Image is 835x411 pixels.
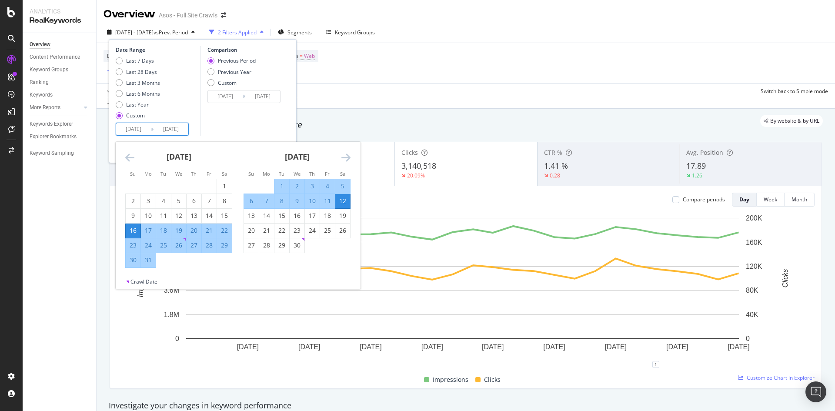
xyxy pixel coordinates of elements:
div: 6 [187,197,201,205]
td: Choose Tuesday, April 29, 2025 as your check-out date. It’s available. [274,238,290,253]
div: 24 [305,226,320,235]
span: CTR % [544,148,562,157]
div: 30 [126,256,140,264]
div: Last 28 Days [126,68,157,76]
span: 1.41 % [544,160,568,171]
button: Apply [104,84,129,98]
button: [DATE] - [DATE]vsPrev. Period [104,25,198,39]
div: 20 [187,226,201,235]
text: 0 [175,335,179,342]
td: Selected. Wednesday, March 26, 2025 [171,238,187,253]
small: Sa [340,170,345,177]
div: Week [764,196,777,203]
input: Start Date [208,90,243,103]
td: Selected. Saturday, March 29, 2025 [217,238,232,253]
div: Last 7 Days [126,57,154,64]
text: Impressions [137,260,144,297]
div: 1 [652,361,659,368]
div: 8 [217,197,232,205]
a: Content Performance [30,53,90,62]
div: 11 [320,197,335,205]
td: Choose Thursday, April 17, 2025 as your check-out date. It’s available. [305,208,320,223]
td: Selected. Monday, April 7, 2025 [259,194,274,208]
td: Selected. Thursday, March 20, 2025 [187,223,202,238]
span: Clicks [484,374,501,385]
div: 28 [202,241,217,250]
td: Choose Friday, April 25, 2025 as your check-out date. It’s available. [320,223,335,238]
text: [DATE] [666,343,688,351]
div: 14 [259,211,274,220]
div: 12 [335,197,350,205]
div: 26 [171,241,186,250]
text: [DATE] [543,343,565,351]
td: Selected as start date. Sunday, March 16, 2025 [126,223,141,238]
div: Last 6 Months [116,90,160,97]
td: Choose Thursday, March 6, 2025 as your check-out date. It’s available. [187,194,202,208]
div: Last Year [126,101,149,108]
small: Su [130,170,136,177]
div: Custom [116,112,160,119]
td: Choose Tuesday, March 4, 2025 as your check-out date. It’s available. [156,194,171,208]
div: 2 Filters Applied [218,29,257,36]
a: Customize Chart in Explorer [738,374,815,381]
div: Ranking [30,78,49,87]
text: 200K [746,214,762,222]
td: Choose Monday, April 28, 2025 as your check-out date. It’s available. [259,238,274,253]
div: 5 [335,182,350,190]
td: Selected. Monday, March 24, 2025 [141,238,156,253]
div: 31 [141,256,156,264]
div: 10 [141,211,156,220]
small: Mo [144,170,152,177]
div: 1 [217,182,232,190]
div: 7 [259,197,274,205]
div: Custom [126,112,145,119]
text: 1.8M [164,311,179,318]
span: [DATE] - [DATE] [115,29,154,36]
small: Sa [222,170,227,177]
td: Selected. Sunday, March 23, 2025 [126,238,141,253]
small: Tu [279,170,284,177]
div: Last 3 Months [116,79,160,87]
div: Keyword Sampling [30,149,74,158]
span: By website & by URL [770,118,819,124]
td: Choose Friday, April 18, 2025 as your check-out date. It’s available. [320,208,335,223]
div: Keyword Groups [30,65,68,74]
td: Selected. Monday, March 31, 2025 [141,253,156,267]
div: 4 [320,182,335,190]
div: arrow-right-arrow-left [221,12,226,18]
div: Previous Year [207,68,256,76]
div: Calendar [116,142,360,278]
div: 3 [141,197,156,205]
div: 8 [274,197,289,205]
div: Day [739,196,749,203]
span: Customize Chart in Explorer [747,374,815,381]
td: Choose Wednesday, March 5, 2025 as your check-out date. It’s available. [171,194,187,208]
div: Compare periods [683,196,725,203]
strong: [DATE] [285,151,310,162]
div: 23 [126,241,140,250]
input: End Date [154,123,188,135]
td: Selected. Monday, March 17, 2025 [141,223,156,238]
button: Add Filter [104,66,138,77]
span: Avg. Position [686,148,723,157]
td: Choose Monday, April 21, 2025 as your check-out date. It’s available. [259,223,274,238]
td: Choose Sunday, April 20, 2025 as your check-out date. It’s available. [244,223,259,238]
td: Choose Tuesday, April 15, 2025 as your check-out date. It’s available. [274,208,290,223]
td: Selected. Tuesday, March 18, 2025 [156,223,171,238]
text: [DATE] [298,343,320,351]
text: Clicks [782,269,789,288]
div: 27 [244,241,259,250]
div: 17 [141,226,156,235]
td: Selected. Thursday, April 10, 2025 [305,194,320,208]
div: 29 [217,241,232,250]
div: 22 [274,226,289,235]
div: 27 [187,241,201,250]
a: More Reports [30,103,81,112]
small: Th [309,170,315,177]
div: Previous Period [218,57,256,64]
div: Month [792,196,807,203]
div: 0.28 [550,172,560,179]
div: Open Intercom Messenger [805,381,826,402]
text: 3.6M [164,287,179,294]
div: Asos - Full Site Crawls [159,11,217,20]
